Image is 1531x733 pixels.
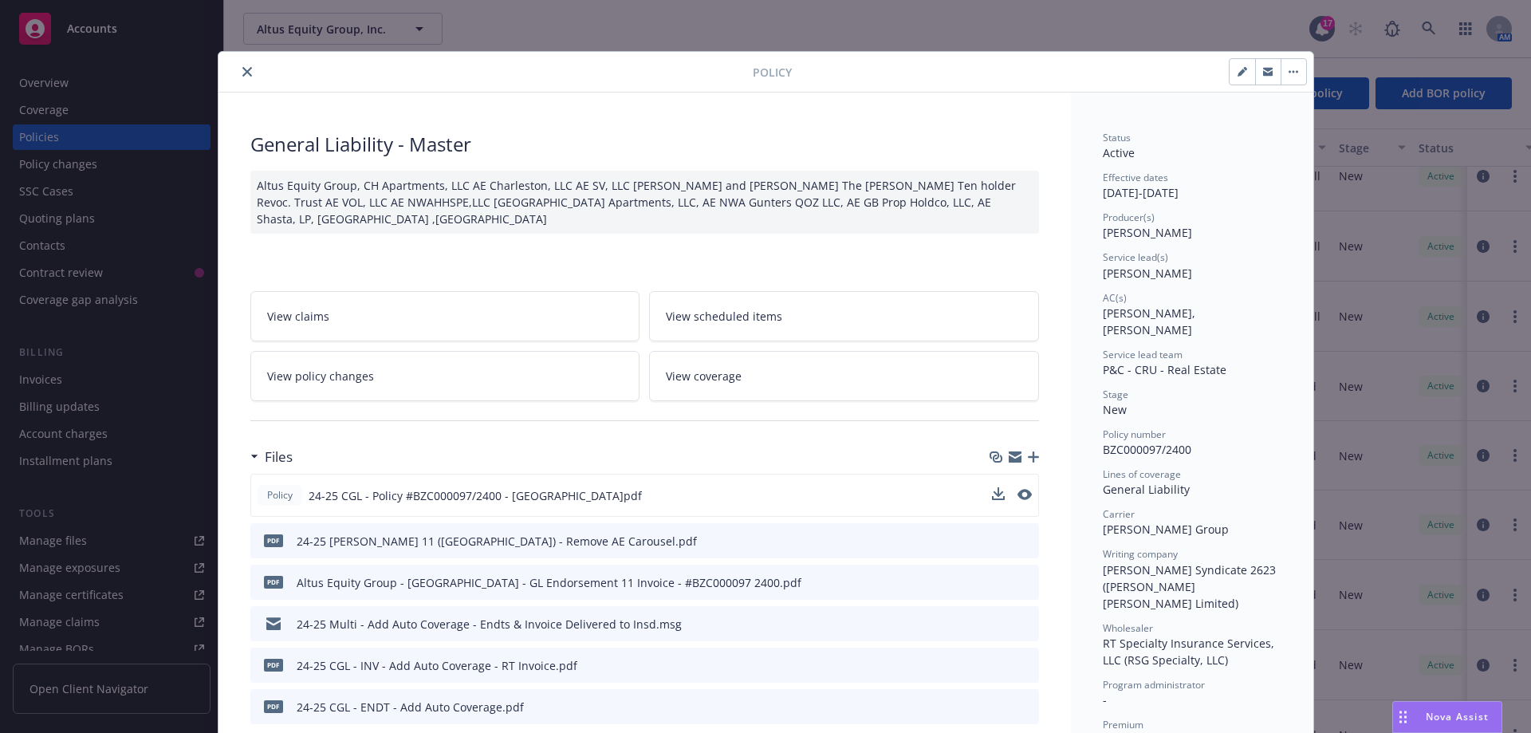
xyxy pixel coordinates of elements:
[1103,678,1205,692] span: Program administrator
[1103,171,1168,184] span: Effective dates
[1103,718,1143,731] span: Premium
[666,308,782,325] span: View scheduled items
[1103,428,1166,441] span: Policy number
[993,533,1006,550] button: download file
[666,368,742,384] span: View coverage
[264,700,283,712] span: pdf
[250,351,640,401] a: View policy changes
[1103,131,1131,144] span: Status
[267,308,329,325] span: View claims
[992,487,1005,504] button: download file
[1018,657,1033,674] button: preview file
[238,62,257,81] button: close
[1103,562,1279,611] span: [PERSON_NAME] Syndicate 2623 ([PERSON_NAME] [PERSON_NAME] Limited)
[250,131,1039,158] div: General Liability - Master
[753,64,792,81] span: Policy
[264,659,283,671] span: pdf
[1017,489,1032,500] button: preview file
[1103,522,1229,537] span: [PERSON_NAME] Group
[297,574,801,591] div: Altus Equity Group - [GEOGRAPHIC_DATA] - GL Endorsement 11 Invoice - #BZC000097 2400.pdf
[297,657,577,674] div: 24-25 CGL - INV - Add Auto Coverage - RT Invoice.pdf
[1103,348,1183,361] span: Service lead team
[1018,574,1033,591] button: preview file
[297,533,697,550] div: 24-25 [PERSON_NAME] 11 ([GEOGRAPHIC_DATA]) - Remove AE Carousel.pdf
[264,488,296,502] span: Policy
[1103,225,1192,240] span: [PERSON_NAME]
[1392,701,1502,733] button: Nova Assist
[309,487,642,504] span: 24-25 CGL - Policy #BZC000097/2400 - [GEOGRAPHIC_DATA]pdf
[1103,171,1281,201] div: [DATE] - [DATE]
[992,487,1005,500] button: download file
[1103,291,1127,305] span: AC(s)
[1426,710,1489,723] span: Nova Assist
[297,616,682,633] div: 24-25 Multi - Add Auto Coverage - Endts & Invoice Delivered to Insd.msg
[993,657,1006,674] button: download file
[250,171,1039,234] div: Altus Equity Group, CH Apartments, LLC AE Charleston, LLC AE SV, LLC [PERSON_NAME] and [PERSON_NA...
[1393,702,1413,732] div: Drag to move
[1103,145,1135,160] span: Active
[1103,362,1226,377] span: P&C - CRU - Real Estate
[1103,507,1135,521] span: Carrier
[1103,636,1277,668] span: RT Specialty Insurance Services, LLC (RSG Specialty, LLC)
[1103,266,1192,281] span: [PERSON_NAME]
[265,447,293,467] h3: Files
[1103,305,1198,337] span: [PERSON_NAME], [PERSON_NAME]
[297,699,524,715] div: 24-25 CGL - ENDT - Add Auto Coverage.pdf
[1017,487,1032,504] button: preview file
[1103,692,1107,707] span: -
[649,351,1039,401] a: View coverage
[993,574,1006,591] button: download file
[1103,547,1178,561] span: Writing company
[1018,699,1033,715] button: preview file
[1103,467,1181,481] span: Lines of coverage
[1103,442,1191,457] span: BZC000097/2400
[1103,250,1168,264] span: Service lead(s)
[267,368,374,384] span: View policy changes
[1103,388,1128,401] span: Stage
[250,291,640,341] a: View claims
[264,576,283,588] span: pdf
[250,447,293,467] div: Files
[1103,621,1153,635] span: Wholesaler
[1103,402,1127,417] span: New
[1103,482,1190,497] span: General Liability
[1018,533,1033,550] button: preview file
[264,534,283,546] span: pdf
[993,616,1006,633] button: download file
[993,699,1006,715] button: download file
[1103,211,1155,224] span: Producer(s)
[1018,616,1033,633] button: preview file
[649,291,1039,341] a: View scheduled items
